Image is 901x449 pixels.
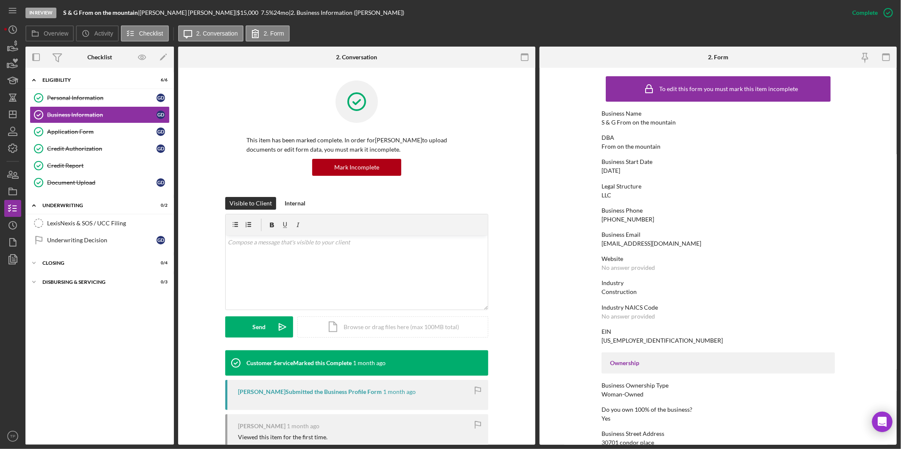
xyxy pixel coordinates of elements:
div: Business Start Date [602,158,835,165]
div: Legal Structure [602,183,835,190]
div: Document Upload [47,179,157,186]
div: Industry [602,280,835,286]
a: LexisNexis & SOS / UCC Filing [30,215,170,232]
a: Credit Report [30,157,170,174]
div: Closing [42,261,146,266]
div: Business Name [602,110,835,117]
div: Construction [602,288,637,295]
button: Internal [280,197,310,210]
div: Business Phone [602,207,835,214]
div: Do you own 100% of the business? [602,406,835,413]
button: TP [4,428,21,445]
b: S & G From on the mountain [63,9,138,16]
div: Ownership [610,360,826,366]
div: Eligibility [42,78,146,83]
div: 24 mo [274,9,289,16]
a: Business InformationGD [30,106,170,123]
div: Personal Information [47,94,157,101]
div: 2. Form [708,54,728,61]
label: 2. Conversation [196,30,238,37]
div: Business Ownership Type [602,382,835,389]
div: Open Intercom Messenger [872,412,893,432]
div: Underwriting Decision [47,237,157,244]
button: Complete [844,4,897,21]
a: Credit AuthorizationGD [30,140,170,157]
button: Checklist [121,25,169,42]
div: [PERSON_NAME] [PERSON_NAME] | [140,9,237,16]
div: [EMAIL_ADDRESS][DOMAIN_NAME] [602,240,701,247]
div: Send [253,316,266,338]
div: | [63,9,140,16]
div: Checklist [87,54,112,61]
div: Business Email [602,231,835,238]
button: Visible to Client [225,197,276,210]
div: Yes [602,415,610,422]
button: Activity [76,25,118,42]
div: G D [157,178,165,187]
div: 0 / 2 [152,203,168,208]
label: Overview [44,30,68,37]
div: Visible to Client [229,197,272,210]
a: Personal InformationGD [30,89,170,106]
div: No answer provided [602,264,655,271]
a: Document UploadGD [30,174,170,191]
label: Activity [94,30,113,37]
a: Underwriting DecisionGD [30,232,170,249]
div: In Review [25,8,56,18]
button: Send [225,316,293,338]
div: Disbursing & Servicing [42,280,146,285]
div: | 2. Business Information ([PERSON_NAME]) [289,9,404,16]
div: Application Form [47,128,157,135]
div: [PERSON_NAME] [238,423,285,430]
div: G D [157,127,165,136]
div: G D [157,111,165,119]
div: From on the mountain [602,143,660,150]
div: DBA [602,134,835,141]
div: To edit this form you must mark this item incomplete [660,86,798,92]
div: Credit Authorization [47,145,157,152]
div: Woman-Owned [602,391,644,398]
div: [DATE] [602,167,620,174]
div: [PERSON_NAME] Submitted the Business Profile Form [238,388,382,395]
div: Viewed this item for the first time. [238,434,327,441]
text: TP [10,434,15,439]
div: Mark Incomplete [334,159,379,176]
div: [US_EMPLOYER_IDENTIFICATION_NUMBER] [602,337,723,344]
div: Business Street Address [602,430,835,437]
span: $15,000 [237,9,258,16]
div: No answer provided [602,313,655,320]
div: 30701 condor place [602,439,654,446]
div: Underwriting [42,203,146,208]
div: 0 / 3 [152,280,168,285]
button: Mark Incomplete [312,159,401,176]
time: 2025-07-24 19:46 [383,388,416,395]
div: LLC [602,192,611,199]
div: G D [157,94,165,102]
label: 2. Form [264,30,284,37]
p: This item has been marked complete. In order for [PERSON_NAME] to upload documents or edit form d... [246,136,467,155]
div: S & G From on the mountain [602,119,676,126]
button: 2. Form [246,25,290,42]
time: 2025-07-24 19:44 [287,423,319,430]
div: G D [157,144,165,153]
div: Complete [852,4,878,21]
time: 2025-07-25 21:17 [353,360,386,366]
div: 6 / 6 [152,78,168,83]
div: G D [157,236,165,244]
div: Website [602,255,835,262]
div: 2. Conversation [336,54,378,61]
div: 7.5 % [261,9,274,16]
div: Internal [285,197,305,210]
div: 0 / 4 [152,261,168,266]
button: Overview [25,25,74,42]
div: LexisNexis & SOS / UCC Filing [47,220,169,227]
div: Credit Report [47,162,169,169]
div: Business Information [47,111,157,118]
div: Industry NAICS Code [602,304,835,311]
a: Application FormGD [30,123,170,140]
label: Checklist [139,30,163,37]
button: 2. Conversation [178,25,243,42]
div: [PHONE_NUMBER] [602,216,654,223]
div: Customer Service Marked this Complete [246,360,352,366]
div: EIN [602,328,835,335]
